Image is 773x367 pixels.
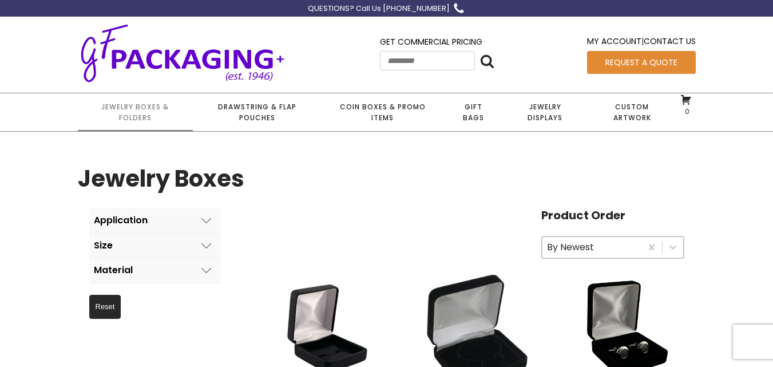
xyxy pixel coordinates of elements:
a: My Account [587,35,641,47]
a: Contact Us [644,35,696,47]
a: Coin Boxes & Promo Items [321,93,443,131]
img: GF Packaging + - Established 1946 [78,22,287,84]
a: 0 [680,94,692,116]
div: Size [94,240,113,251]
button: Material [89,258,221,283]
a: Get Commercial Pricing [380,36,482,48]
h1: Jewelry Boxes [78,160,244,197]
a: Jewelry Boxes & Folders [78,93,193,131]
span: 0 [682,106,689,116]
div: Application [94,215,148,226]
button: Reset [89,295,121,319]
div: Material [94,265,133,275]
button: Size [89,234,221,258]
div: | [587,35,696,50]
a: Jewelry Displays [503,93,588,131]
a: Drawstring & Flap Pouches [193,93,321,131]
a: Request a Quote [587,51,696,74]
h4: Product Order [541,208,684,222]
button: Toggle List [663,237,683,258]
a: Gift Bags [444,93,503,131]
a: Custom Artwork [588,93,676,131]
button: Clear [641,237,662,258]
button: Application [89,208,221,233]
div: QUESTIONS? Call Us [PHONE_NUMBER] [308,3,450,15]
